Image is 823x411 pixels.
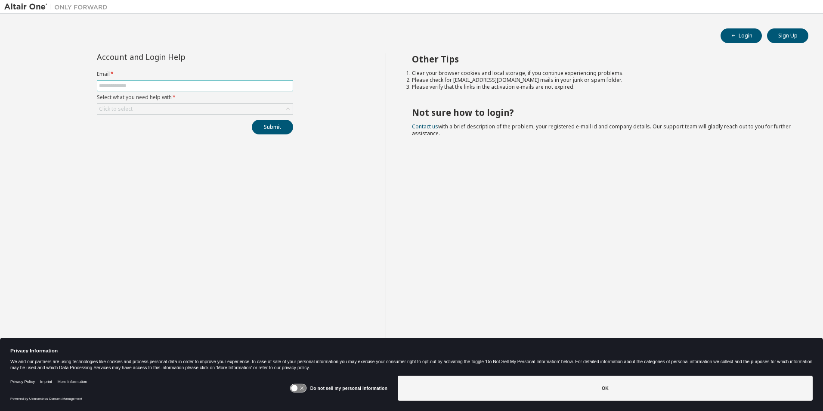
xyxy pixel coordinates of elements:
a: Contact us [412,123,438,130]
div: Click to select [99,106,133,112]
li: Clear your browser cookies and local storage, if you continue experiencing problems. [412,70,793,77]
button: Login [721,28,762,43]
h2: Not sure how to login? [412,107,793,118]
button: Sign Up [767,28,808,43]
label: Email [97,71,293,78]
div: Click to select [97,104,293,114]
h2: Other Tips [412,53,793,65]
button: Submit [252,120,293,134]
li: Please verify that the links in the activation e-mails are not expired. [412,84,793,90]
img: Altair One [4,3,112,11]
span: with a brief description of the problem, your registered e-mail id and company details. Our suppo... [412,123,791,137]
div: Account and Login Help [97,53,254,60]
li: Please check for [EMAIL_ADDRESS][DOMAIN_NAME] mails in your junk or spam folder. [412,77,793,84]
label: Select what you need help with [97,94,293,101]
